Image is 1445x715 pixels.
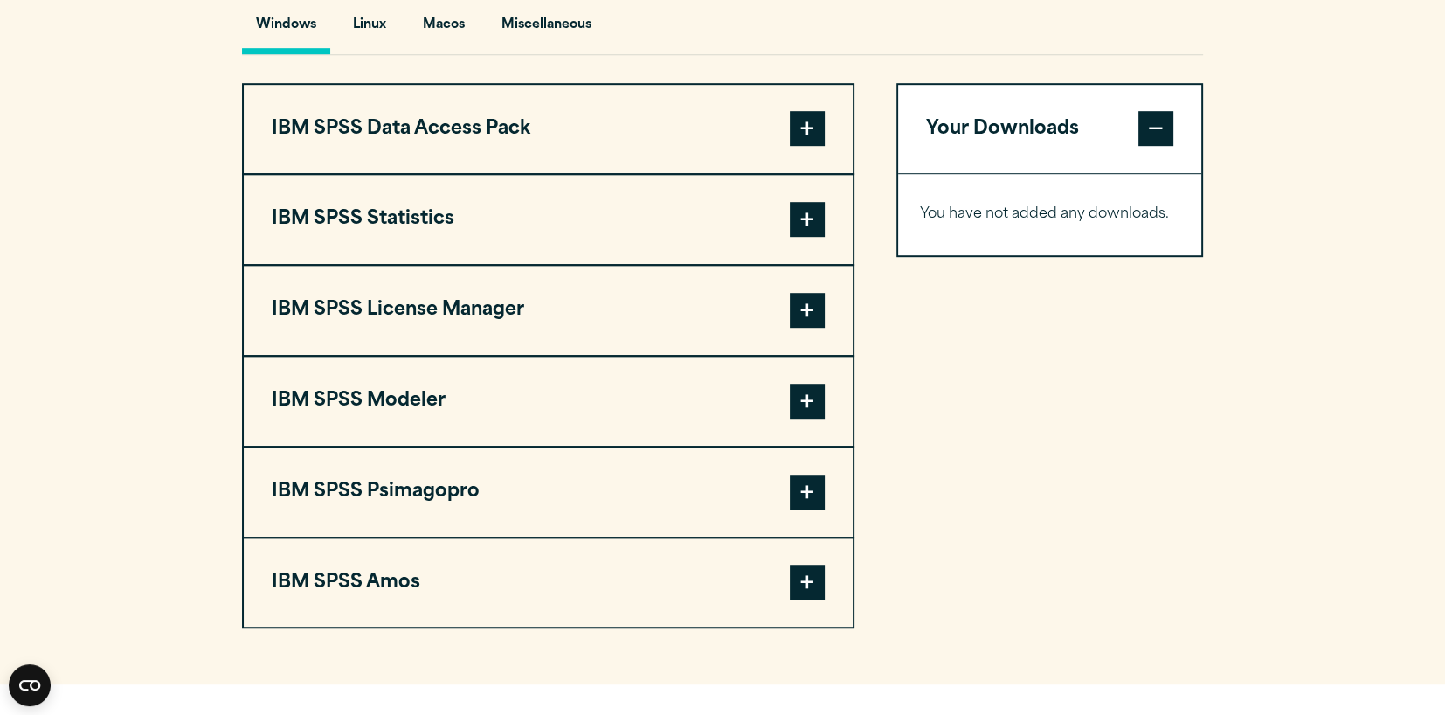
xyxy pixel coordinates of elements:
button: IBM SPSS Data Access Pack [244,85,853,174]
button: IBM SPSS License Manager [244,266,853,355]
button: Windows [242,4,330,54]
p: You have not added any downloads. [920,202,1179,227]
button: IBM SPSS Amos [244,538,853,628]
button: Macos [409,4,479,54]
button: Linux [339,4,400,54]
button: Your Downloads [898,85,1201,174]
button: Miscellaneous [487,4,605,54]
button: IBM SPSS Statistics [244,175,853,264]
div: Your Downloads [898,173,1201,255]
button: IBM SPSS Psimagopro [244,448,853,537]
button: IBM SPSS Modeler [244,357,853,446]
button: Open CMP widget [9,664,51,706]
